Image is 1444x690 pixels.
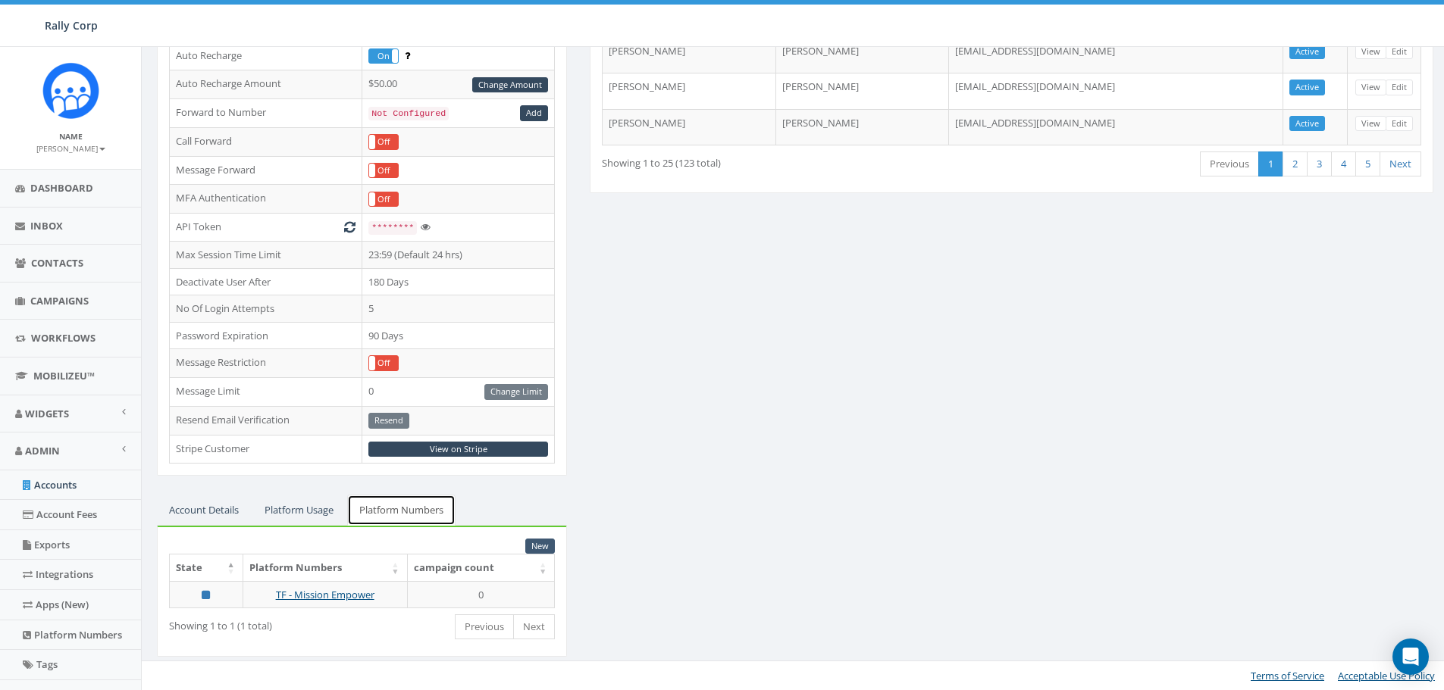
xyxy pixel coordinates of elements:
[368,163,399,179] div: OnOff
[170,214,362,242] td: API Token
[603,73,775,109] td: [PERSON_NAME]
[408,581,556,608] td: 0
[949,109,1283,145] td: [EMAIL_ADDRESS][DOMAIN_NAME]
[1200,151,1259,176] a: Previous
[520,105,548,121] a: Add
[513,614,555,639] a: Next
[170,156,362,185] td: Message Forward
[1289,44,1325,60] a: Active
[1258,151,1283,176] a: 1
[30,219,63,233] span: Inbox
[31,331,96,345] span: Workflows
[59,131,83,142] small: Name
[157,495,251,526] a: Account Details
[170,349,362,378] td: Message Restriction
[45,18,98,33] span: Rally Corp
[362,268,555,295] td: 180 Days
[344,222,356,232] i: Generate New Token
[1307,151,1332,176] a: 3
[405,48,410,62] span: Enable to prevent campaign failure.
[368,48,399,64] div: OnOff
[170,241,362,268] td: Max Session Time Limit
[776,37,949,73] td: [PERSON_NAME]
[603,109,775,145] td: [PERSON_NAME]
[276,588,374,601] a: TF - Mission Empower
[170,377,362,406] td: Message Limit
[1386,80,1413,95] a: Edit
[170,185,362,214] td: MFA Authentication
[368,107,449,120] code: Not Configured
[362,322,555,349] td: 90 Days
[1392,638,1429,675] div: Open Intercom Messenger
[1355,44,1386,60] a: View
[362,241,555,268] td: 23:59 (Default 24 hrs)
[36,143,105,154] small: [PERSON_NAME]
[369,135,398,149] label: Off
[408,554,556,581] th: campaign count: activate to sort column ascending
[455,614,514,639] a: Previous
[368,442,548,457] a: View on Stripe
[1355,116,1386,132] a: View
[362,70,555,99] td: $50.00
[603,37,775,73] td: [PERSON_NAME]
[33,369,95,382] span: MobilizeU™
[949,37,1283,73] td: [EMAIL_ADDRESS][DOMAIN_NAME]
[1289,116,1325,132] a: Active
[170,99,362,128] td: Forward to Number
[369,164,398,178] label: Off
[369,192,398,207] label: Off
[170,70,362,99] td: Auto Recharge Amount
[1331,151,1356,176] a: 4
[1386,44,1413,60] a: Edit
[369,49,398,64] label: On
[36,141,105,155] a: [PERSON_NAME]
[472,77,548,93] a: Change Amount
[1355,151,1380,176] a: 5
[347,495,456,526] a: Platform Numbers
[1386,116,1413,132] a: Edit
[1355,80,1386,95] a: View
[30,181,93,195] span: Dashboard
[368,134,399,150] div: OnOff
[170,295,362,323] td: No Of Login Attempts
[949,73,1283,109] td: [EMAIL_ADDRESS][DOMAIN_NAME]
[170,554,243,581] th: State: activate to sort column descending
[1283,151,1308,176] a: 2
[170,268,362,295] td: Deactivate User After
[243,554,408,581] th: Platform Numbers: activate to sort column ascending
[362,295,555,323] td: 5
[252,495,346,526] a: Platform Usage
[170,42,362,70] td: Auto Recharge
[42,62,99,119] img: Icon_1.png
[25,444,60,457] span: Admin
[170,435,362,464] td: Stripe Customer
[602,150,930,170] div: Showing 1 to 25 (123 total)
[170,406,362,435] td: Resend Email Verification
[368,355,399,371] div: OnOff
[368,192,399,208] div: OnOff
[369,356,398,370] label: Off
[525,539,555,554] a: New
[362,377,555,406] td: 0
[1380,151,1421,176] a: Next
[25,407,69,420] span: Widgets
[776,109,949,145] td: [PERSON_NAME]
[170,322,362,349] td: Password Expiration
[1338,669,1435,682] a: Acceptable Use Policy
[30,294,89,308] span: Campaigns
[1251,669,1324,682] a: Terms of Service
[31,256,83,270] span: Contacts
[169,613,317,633] div: Showing 1 to 1 (1 total)
[1289,80,1325,95] a: Active
[776,73,949,109] td: [PERSON_NAME]
[170,127,362,156] td: Call Forward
